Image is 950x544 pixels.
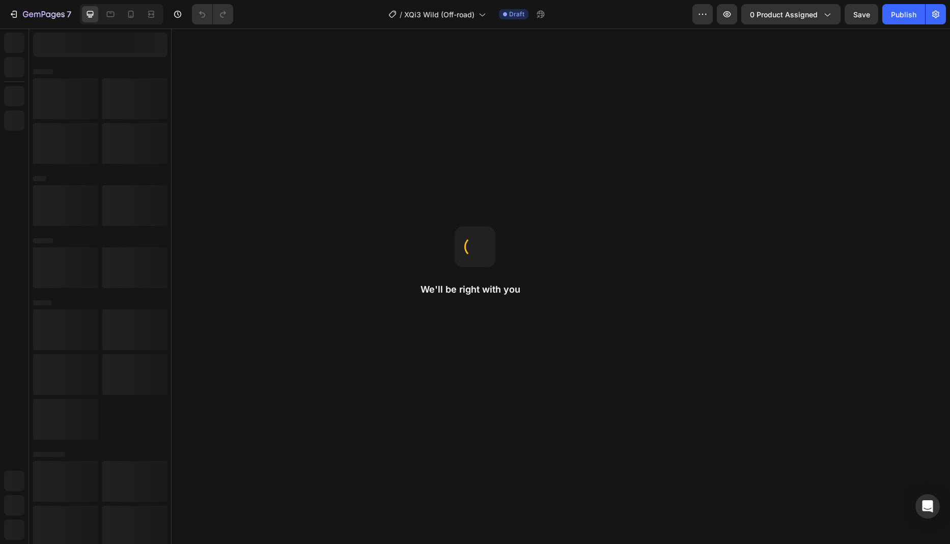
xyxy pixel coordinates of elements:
[845,4,878,24] button: Save
[192,4,233,24] div: Undo/Redo
[4,4,76,24] button: 7
[750,9,818,20] span: 0 product assigned
[400,9,402,20] span: /
[915,494,940,519] div: Open Intercom Messenger
[421,283,529,296] h2: We'll be right with you
[67,8,71,20] p: 7
[741,4,841,24] button: 0 product assigned
[509,10,524,19] span: Draft
[404,9,474,20] span: XQi3 Wild (Off-road)
[853,10,870,19] span: Save
[891,9,916,20] div: Publish
[882,4,925,24] button: Publish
